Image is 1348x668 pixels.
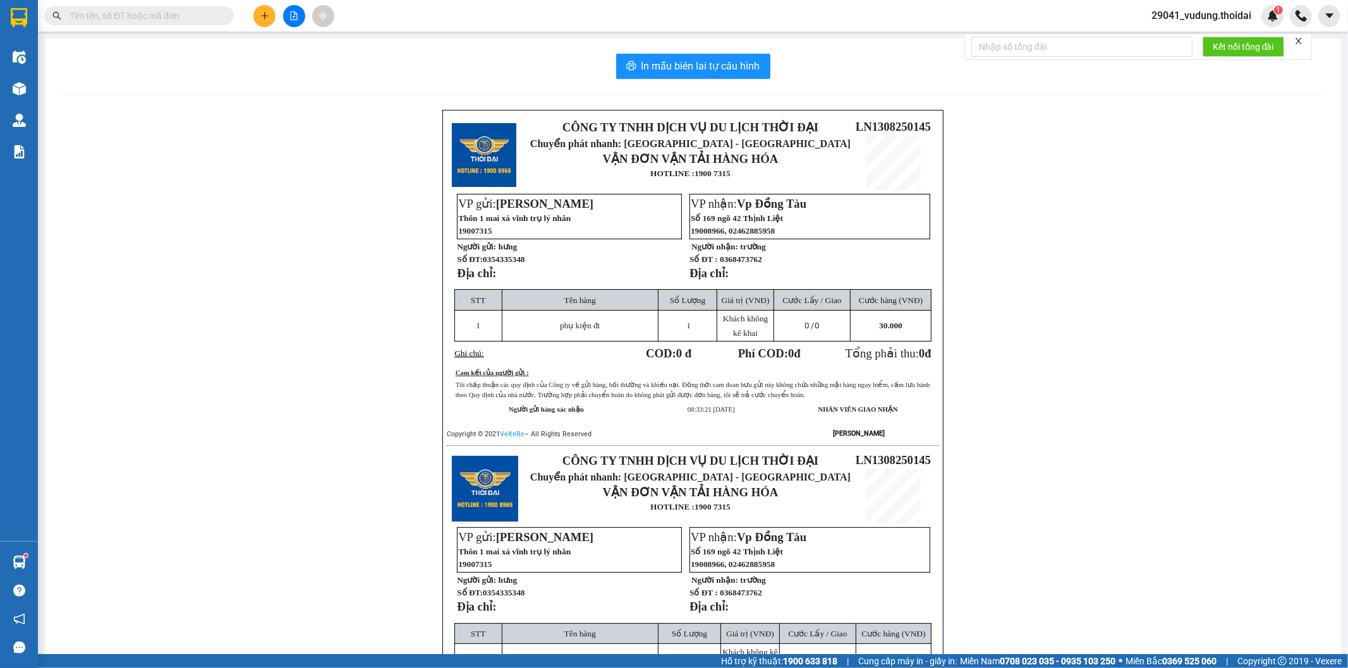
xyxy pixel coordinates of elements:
[641,58,760,74] span: In mẫu biên lai tự cấu hình
[13,114,26,127] img: warehouse-icon
[616,54,770,79] button: printerIn mẫu biên lai tự cấu hình
[859,295,923,305] span: Cước hàng (VNĐ)
[960,654,1115,668] span: Miền Nam
[24,554,28,558] sup: 1
[457,254,525,264] strong: Số ĐT:
[726,629,774,638] span: Giá trị (VNĐ)
[833,429,885,438] strong: [PERSON_NAME]
[1126,654,1217,668] span: Miền Bắc
[815,321,820,330] span: 0
[260,11,269,20] span: plus
[13,641,25,653] span: message
[689,266,729,280] strong: Địa chỉ:
[686,321,691,330] span: 1
[691,213,783,223] span: Số 169 ngõ 42 Thịnh Liệt
[564,295,596,305] span: Tên hàng
[721,654,837,668] span: Hỗ trợ kỹ thuật:
[1267,10,1278,21] img: icon-new-feature
[457,588,525,597] strong: Số ĐT:
[530,472,851,482] span: Chuyển phát nhanh: [GEOGRAPHIC_DATA] - [GEOGRAPHIC_DATA]
[312,5,334,27] button: aim
[691,530,806,544] span: VP nhận:
[846,347,932,360] span: Tổng phải thu:
[676,347,691,360] span: 0 đ
[1318,5,1340,27] button: caret-down
[919,347,925,360] span: 0
[646,347,691,360] strong: COD:
[1296,10,1307,21] img: phone-icon
[471,295,486,305] span: STT
[1203,37,1284,57] button: Kết nối tổng đài
[720,588,762,597] span: 0368473762
[1162,656,1217,666] strong: 0369 525 060
[1276,6,1280,15] span: 1
[13,613,25,625] span: notification
[483,588,525,597] span: 0354335348
[691,242,738,251] strong: Người nhận:
[650,169,695,178] strong: HOTLINE :
[483,254,525,264] span: 0354335348
[689,588,718,597] strong: Số ĐT :
[13,556,26,569] img: warehouse-icon
[818,406,898,413] strong: NHÂN VIÊN GIAO NHẬN
[4,45,7,109] img: logo
[560,321,600,330] span: phụ kiện đt
[457,242,496,251] strong: Người gửi:
[458,197,593,210] span: VP gửi:
[13,585,25,597] span: question-circle
[688,406,735,413] span: 08:33:21 [DATE]
[603,486,779,499] strong: VẬN ĐƠN VẬN TẢI HÀNG HÓA
[13,82,26,95] img: warehouse-icon
[458,559,492,569] span: 19007315
[8,54,118,99] span: Chuyển phát nhanh: [GEOGRAPHIC_DATA] - [GEOGRAPHIC_DATA]
[564,629,596,638] span: Tên hàng
[496,197,593,210] span: [PERSON_NAME]
[788,629,847,638] span: Cước Lấy / Giao
[862,629,926,638] span: Cước hàng (VNĐ)
[500,430,525,438] a: VeXeRe
[283,5,305,27] button: file-add
[856,453,931,467] span: LN1308250145
[447,430,592,438] span: Copyright © 2021 – All Rights Reserved
[788,347,794,360] span: 0
[722,295,770,305] span: Giá trị (VNĐ)
[740,242,765,251] span: trường
[13,51,26,64] img: warehouse-icon
[11,10,114,51] strong: CÔNG TY TNHH DỊCH VỤ DU LỊCH THỜI ĐẠI
[1000,656,1115,666] strong: 0708 023 035 - 0935 103 250
[737,530,806,544] span: Vp Đồng Tàu
[562,454,818,467] strong: CÔNG TY TNHH DỊCH VỤ DU LỊCH THỜI ĐẠI
[496,530,593,544] span: [PERSON_NAME]
[471,629,486,638] span: STT
[695,502,731,511] strong: 1900 7315
[879,321,902,330] span: 30.000
[119,85,194,98] span: LN1308250145
[858,654,957,668] span: Cung cấp máy in - giấy in:
[1213,40,1274,54] span: Kết nối tổng đài
[458,547,571,556] span: Thôn 1 mai xá vĩnh trụ lý nhân
[509,406,584,413] strong: Người gửi hàng xác nhận
[691,559,775,569] span: 19008966, 02462885958
[1278,657,1287,665] span: copyright
[70,9,219,23] input: Tìm tên, số ĐT hoặc mã đơn
[670,295,705,305] span: Số Lượng
[452,123,516,188] img: logo
[740,575,765,585] span: trường
[1324,10,1335,21] span: caret-down
[457,266,496,280] strong: Địa chỉ:
[603,152,779,165] strong: VẬN ĐƠN VẬN TẢI HÀNG HÓA
[13,145,26,158] img: solution-icon
[1141,8,1261,23] span: 29041_vudung.thoidai
[691,575,738,585] strong: Người nhận:
[691,226,775,236] span: 19008966, 02462885958
[689,600,729,613] strong: Địa chỉ:
[11,8,27,27] img: logo-vxr
[456,369,529,376] u: Cam kết của người gửi :
[476,321,480,330] span: 1
[456,381,930,398] span: Tôi chấp thuận các quy định của Công ty về gửi hàng, bồi thường và khiếu nại. Đồng thời cam đoan ...
[691,197,806,210] span: VP nhận:
[319,11,327,20] span: aim
[457,575,496,585] strong: Người gửi:
[691,547,783,556] span: Số 169 ngõ 42 Thịnh Liệt
[499,575,518,585] span: hưng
